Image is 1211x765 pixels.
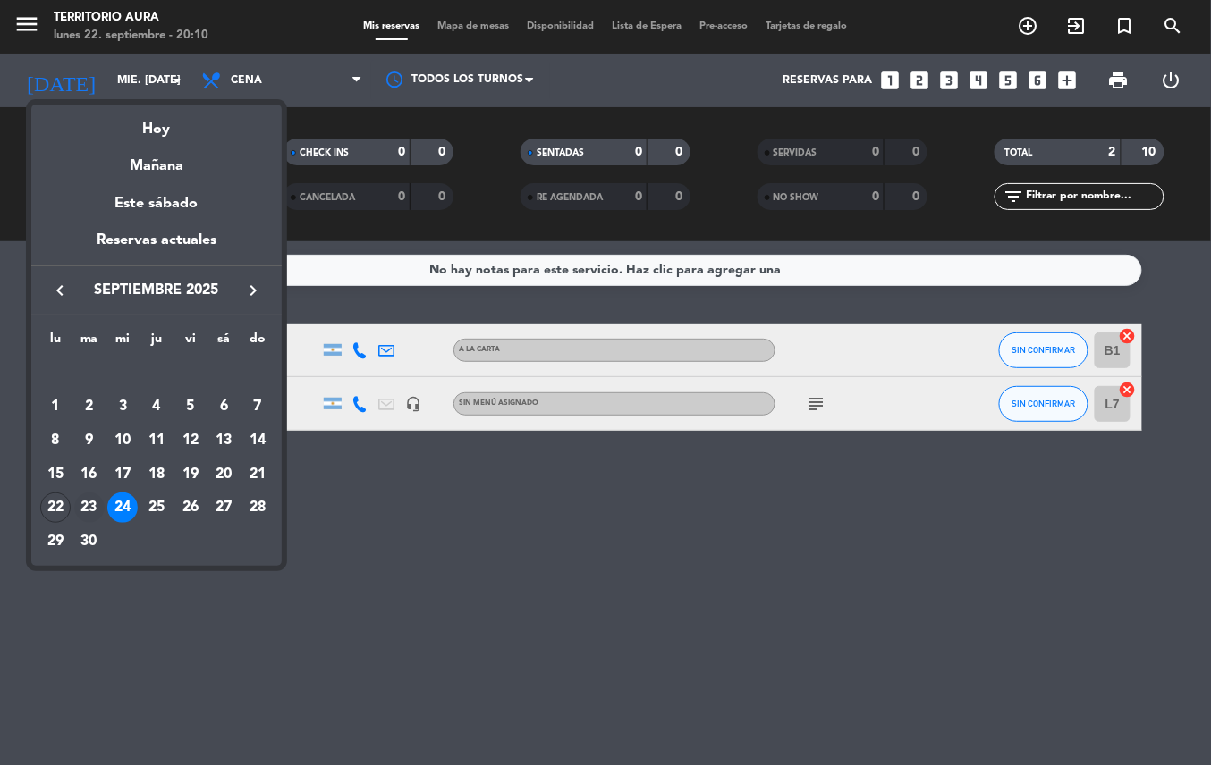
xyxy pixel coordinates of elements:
div: 6 [208,391,239,422]
th: miércoles [106,329,140,357]
td: 2 de septiembre de 2025 [72,390,106,424]
div: 15 [40,459,71,490]
td: 12 de septiembre de 2025 [174,424,207,458]
td: 4 de septiembre de 2025 [140,390,174,424]
td: 10 de septiembre de 2025 [106,424,140,458]
div: Mañana [31,141,282,178]
div: 29 [40,526,71,557]
td: 7 de septiembre de 2025 [241,390,275,424]
div: 10 [107,425,138,456]
div: 4 [141,391,172,422]
td: 15 de septiembre de 2025 [38,458,72,492]
th: sábado [207,329,241,357]
div: 28 [242,492,273,523]
td: 25 de septiembre de 2025 [140,491,174,525]
div: 19 [175,459,206,490]
td: 13 de septiembre de 2025 [207,424,241,458]
td: 23 de septiembre de 2025 [72,491,106,525]
td: 21 de septiembre de 2025 [241,458,275,492]
div: 14 [242,425,273,456]
td: 19 de septiembre de 2025 [174,458,207,492]
div: 30 [74,526,105,557]
th: domingo [241,329,275,357]
div: 18 [141,459,172,490]
th: martes [72,329,106,357]
div: 12 [175,425,206,456]
td: 11 de septiembre de 2025 [140,424,174,458]
div: Hoy [31,105,282,141]
th: jueves [140,329,174,357]
div: 7 [242,391,273,422]
div: 17 [107,459,138,490]
td: 3 de septiembre de 2025 [106,390,140,424]
div: Reservas actuales [31,229,282,265]
td: 26 de septiembre de 2025 [174,491,207,525]
td: 20 de septiembre de 2025 [207,458,241,492]
div: 1 [40,391,71,422]
span: septiembre 2025 [76,279,237,302]
td: 29 de septiembre de 2025 [38,525,72,559]
th: viernes [174,329,207,357]
td: 5 de septiembre de 2025 [174,390,207,424]
div: 26 [175,492,206,523]
td: 16 de septiembre de 2025 [72,458,106,492]
div: Este sábado [31,179,282,229]
div: 16 [74,459,105,490]
td: 24 de septiembre de 2025 [106,491,140,525]
div: 23 [74,492,105,523]
td: 27 de septiembre de 2025 [207,491,241,525]
div: 13 [208,425,239,456]
div: 8 [40,425,71,456]
div: 3 [107,391,138,422]
div: 5 [175,391,206,422]
div: 24 [107,492,138,523]
td: 17 de septiembre de 2025 [106,458,140,492]
div: 2 [74,391,105,422]
th: lunes [38,329,72,357]
i: keyboard_arrow_right [242,280,264,301]
div: 20 [208,459,239,490]
button: keyboard_arrow_right [237,279,269,302]
td: 14 de septiembre de 2025 [241,424,275,458]
td: 22 de septiembre de 2025 [38,491,72,525]
td: 1 de septiembre de 2025 [38,390,72,424]
div: 22 [40,492,71,523]
button: keyboard_arrow_left [44,279,76,302]
td: 6 de septiembre de 2025 [207,390,241,424]
div: 27 [208,492,239,523]
div: 25 [141,492,172,523]
td: SEP. [38,357,275,391]
td: 9 de septiembre de 2025 [72,424,106,458]
td: 8 de septiembre de 2025 [38,424,72,458]
div: 21 [242,459,273,490]
td: 30 de septiembre de 2025 [72,525,106,559]
td: 18 de septiembre de 2025 [140,458,174,492]
td: 28 de septiembre de 2025 [241,491,275,525]
i: keyboard_arrow_left [49,280,71,301]
div: 9 [74,425,105,456]
div: 11 [141,425,172,456]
